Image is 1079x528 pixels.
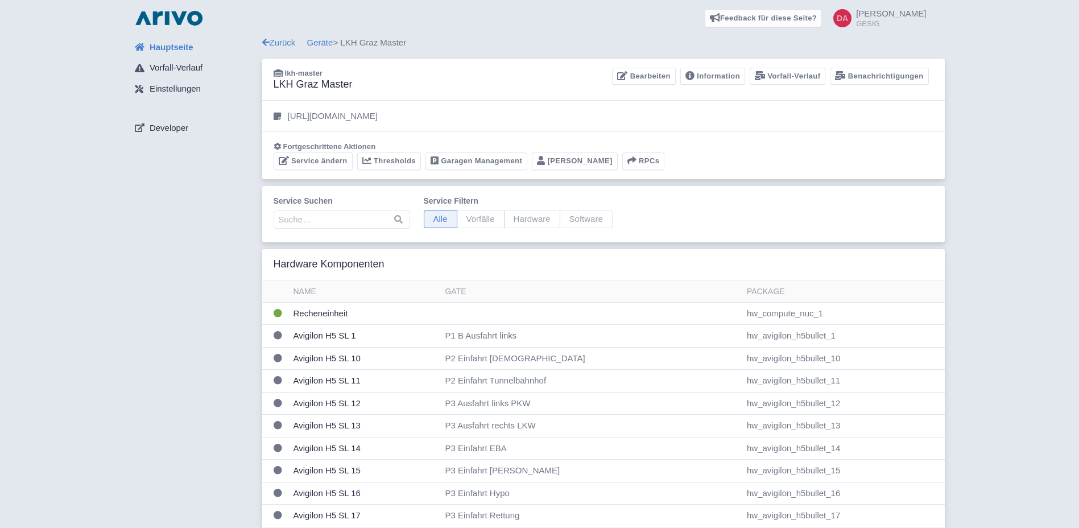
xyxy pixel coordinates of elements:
td: Avigilon H5 SL 16 [289,482,441,505]
td: hw_avigilon_h5bullet_10 [742,347,945,370]
td: P1 B Ausfahrt links [440,325,742,348]
td: P3 Ausfahrt rechts LKW [440,415,742,438]
td: hw_avigilon_h5bullet_15 [742,460,945,482]
td: hw_avigilon_h5bullet_1 [742,325,945,348]
td: hw_avigilon_h5bullet_12 [742,392,945,415]
td: Avigilon H5 SL 10 [289,347,441,370]
td: hw_compute_nuc_1 [742,302,945,325]
p: [URL][DOMAIN_NAME] [288,110,378,123]
td: Avigilon H5 SL 17 [289,505,441,527]
a: [PERSON_NAME] GESIG [826,9,926,27]
span: Alle [424,211,457,228]
td: Avigilon H5 SL 12 [289,392,441,415]
i: Status unbekannt [274,399,282,407]
i: Status unbekannt [274,489,282,497]
span: Vorfälle [457,211,505,228]
a: Feedback für diese Seite? [705,9,822,27]
td: P3 Einfahrt [PERSON_NAME] [440,460,742,482]
span: Software [560,211,613,228]
i: Status unbekannt [274,376,282,385]
a: Zurück [262,38,296,47]
td: Avigilon H5 SL 13 [289,415,441,438]
td: P3 Ausfahrt links PKW [440,392,742,415]
a: Garagen Management [425,152,527,170]
a: Information [680,68,745,85]
a: Benachrichtigungen [830,68,928,85]
th: Name [289,281,441,303]
i: Status unbekannt [274,511,282,519]
i: Status unbekannt [274,421,282,430]
span: Fortgeschrittene Aktionen [283,142,376,151]
td: Avigilon H5 SL 15 [289,460,441,482]
a: Service ändern [274,152,353,170]
span: Vorfall-Verlauf [150,61,202,75]
label: Service suchen [274,195,410,207]
td: Avigilon H5 SL 1 [289,325,441,348]
a: Thresholds [357,152,421,170]
td: P2 Einfahrt [DEMOGRAPHIC_DATA] [440,347,742,370]
td: hw_avigilon_h5bullet_11 [742,370,945,393]
a: Geräte [307,38,333,47]
span: Hardware [504,211,560,228]
label: Service filtern [424,195,613,207]
i: Status unbekannt [274,466,282,475]
td: Recheneinheit [289,302,441,325]
span: Developer [150,122,188,135]
td: P3 Einfahrt Rettung [440,505,742,527]
span: [PERSON_NAME] [856,9,926,18]
i: Status unbekannt [274,331,282,340]
td: Avigilon H5 SL 11 [289,370,441,393]
div: > LKH Graz Master [262,36,945,49]
a: Vorfall-Verlauf [750,68,825,85]
td: P3 Einfahrt Hypo [440,482,742,505]
td: hw_avigilon_h5bullet_17 [742,505,945,527]
td: hw_avigilon_h5bullet_14 [742,437,945,460]
i: Status unbekannt [274,354,282,362]
h3: LKH Graz Master [274,79,353,91]
th: Package [742,281,945,303]
span: Hauptseite [150,41,193,54]
a: Hauptseite [126,36,262,58]
a: [PERSON_NAME] [532,152,618,170]
a: Developer [126,117,262,139]
i: OK [274,309,282,317]
span: lkh-master [285,69,323,77]
small: GESIG [856,20,926,27]
td: hw_avigilon_h5bullet_16 [742,482,945,505]
i: Status unbekannt [274,444,282,452]
td: Avigilon H5 SL 14 [289,437,441,460]
button: RPCs [622,152,665,170]
a: Bearbeiten [612,68,675,85]
td: hw_avigilon_h5bullet_13 [742,415,945,438]
th: Gate [440,281,742,303]
a: Einstellungen [126,79,262,100]
td: P2 Einfahrt Tunnelbahnhof [440,370,742,393]
img: logo [133,9,205,27]
td: P3 Einfahrt EBA [440,437,742,460]
span: Einstellungen [150,82,201,96]
input: Suche… [274,211,410,229]
a: Vorfall-Verlauf [126,57,262,79]
h3: Hardware Komponenten [274,258,385,271]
